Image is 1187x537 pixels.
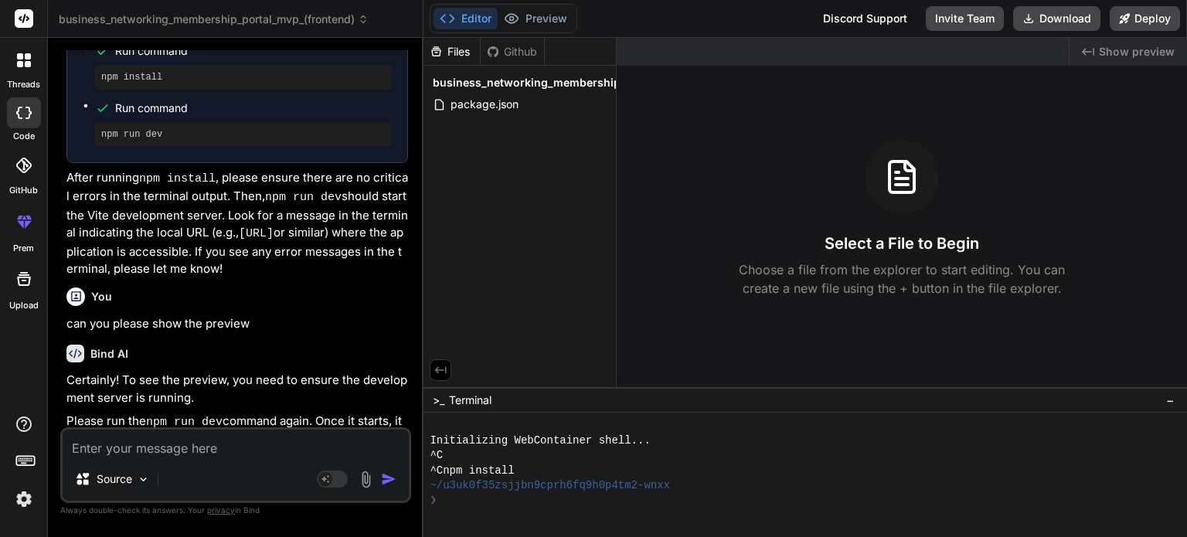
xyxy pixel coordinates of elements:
[481,44,544,59] div: Github
[430,448,443,463] span: ^C
[11,486,37,512] img: settings
[430,464,514,478] span: ^Cnpm install
[9,184,38,197] label: GitHub
[434,8,498,29] button: Editor
[13,242,34,255] label: prem
[101,71,386,83] pre: npm install
[9,299,39,312] label: Upload
[146,416,223,429] code: npm run dev
[729,260,1075,297] p: Choose a file from the explorer to start editing. You can create a new file using the + button in...
[101,128,386,141] pre: npm run dev
[139,172,216,185] code: npm install
[449,393,491,408] span: Terminal
[381,471,396,487] img: icon
[1110,6,1180,31] button: Deploy
[357,471,375,488] img: attachment
[825,233,979,254] h3: Select a File to Begin
[13,130,35,143] label: code
[433,393,444,408] span: >_
[498,8,573,29] button: Preview
[66,413,408,468] p: Please run the command again. Once it starts, it will provide a local URL (usually or similar) wh...
[115,43,392,59] span: Run command
[1166,393,1175,408] span: −
[423,44,480,59] div: Files
[97,471,132,487] p: Source
[433,75,746,90] span: business_networking_membership_portal_mvp_(frontend)
[1013,6,1100,31] button: Download
[91,289,112,304] h6: You
[1163,388,1178,413] button: −
[66,315,408,333] p: can you please show the preview
[265,191,342,204] code: npm run dev
[430,493,437,508] span: ❯
[430,433,650,448] span: Initializing WebContainer shell...
[66,372,408,406] p: Certainly! To see the preview, you need to ensure the development server is running.
[137,473,150,486] img: Pick Models
[7,78,40,91] label: threads
[59,12,369,27] span: business_networking_membership_portal_mvp_(frontend)
[90,346,128,362] h6: Bind AI
[66,169,408,278] p: After running , please ensure there are no critical errors in the terminal output. Then, should s...
[430,478,670,493] span: ~/u3uk0f35zsjjbn9cprh6fq9h0p4tm2-wnxx
[60,503,411,518] p: Always double-check its answers. Your in Bind
[1099,44,1175,59] span: Show preview
[449,95,520,114] span: package.json
[239,227,274,240] code: [URL]
[926,6,1004,31] button: Invite Team
[207,505,235,515] span: privacy
[814,6,917,31] div: Discord Support
[115,100,392,116] span: Run command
